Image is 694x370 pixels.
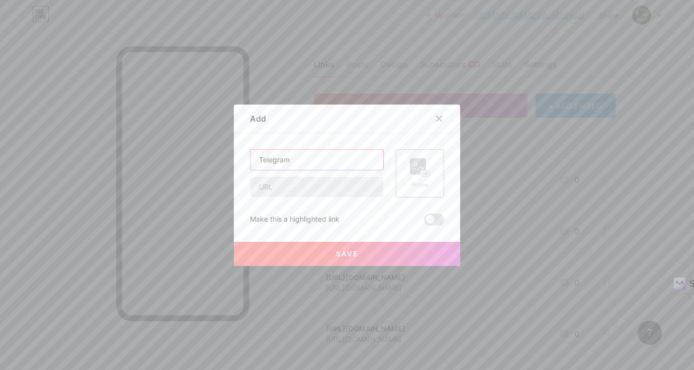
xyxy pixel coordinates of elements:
input: Title [250,150,383,170]
div: Make this a highlighted link [250,214,339,226]
input: URL [250,177,383,197]
button: Save [234,242,460,266]
span: Save [336,249,359,258]
div: Picture [410,181,430,189]
div: Add [250,113,266,125]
